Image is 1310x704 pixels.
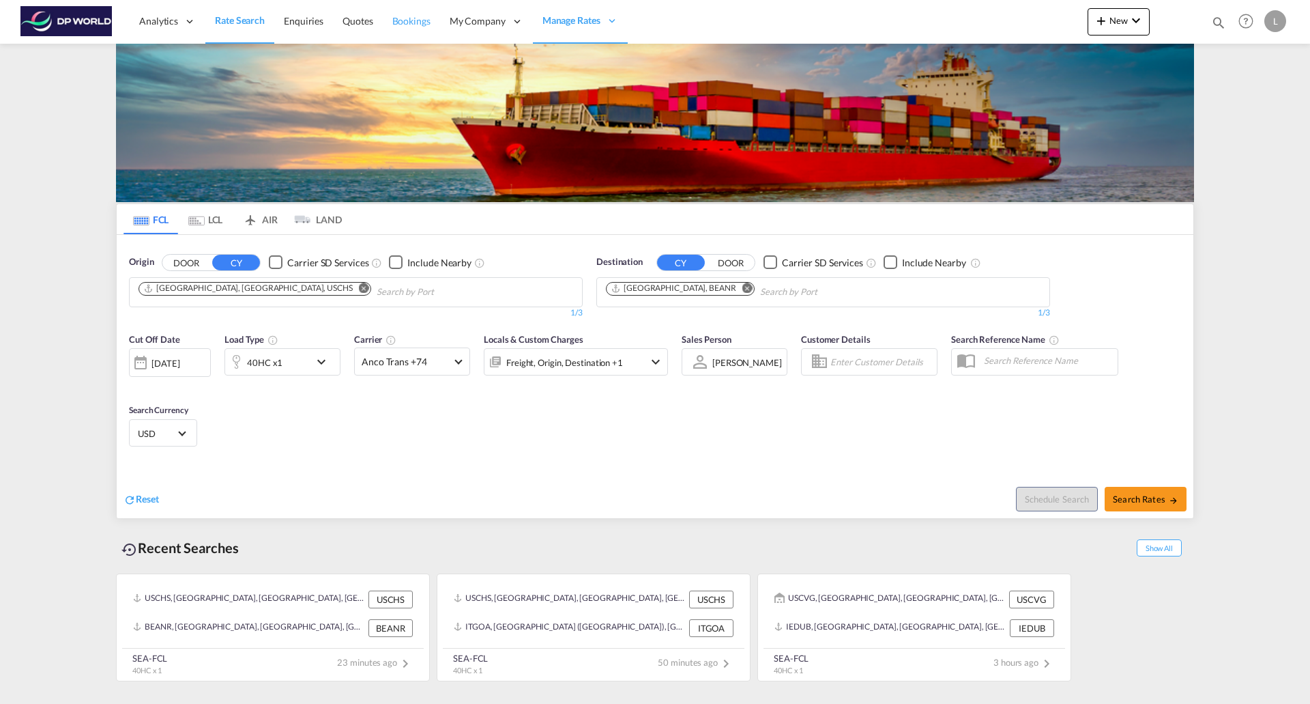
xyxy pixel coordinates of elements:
[116,44,1194,202] img: LCL+%26+FCL+BACKGROUND.png
[1211,15,1226,36] div: icon-magnify
[233,204,287,234] md-tab-item: AIR
[1038,656,1055,672] md-icon: icon-chevron-right
[733,283,754,296] button: Remove
[484,348,668,376] div: Freight Origin Destination Factory Stuffingicon-chevron-down
[138,427,176,440] span: USD
[689,591,733,608] div: USCHS
[1016,487,1098,511] button: Note: By default Schedule search will only considerorigin ports, destination ports and cut off da...
[116,533,244,563] div: Recent Searches
[1009,591,1054,608] div: USCVG
[242,212,259,222] md-icon: icon-airplane
[611,283,739,294] div: Press delete to remove this chip.
[450,14,506,28] span: My Company
[123,492,159,507] div: icon-refreshReset
[133,619,365,637] div: BEANR, Antwerp, Belgium, Western Europe, Europe
[212,255,260,270] button: CY
[377,281,506,303] input: Chips input.
[392,15,431,27] span: Bookings
[1093,12,1109,29] md-icon: icon-plus 400-fg
[389,255,471,270] md-checkbox: Checkbox No Ink
[132,666,162,675] span: 40HC x 1
[116,574,430,681] recent-search-card: USCHS, [GEOGRAPHIC_DATA], [GEOGRAPHIC_DATA], [GEOGRAPHIC_DATA], [GEOGRAPHIC_DATA], [GEOGRAPHIC_DA...
[313,354,336,370] md-icon: icon-chevron-down
[129,255,154,269] span: Origin
[136,423,190,443] md-select: Select Currency: $ USDUnited States Dollar
[121,541,138,558] md-icon: icon-backup-restore
[287,204,342,234] md-tab-item: LAND
[1049,335,1060,346] md-icon: Your search will be saved by the below given name
[596,255,643,269] span: Destination
[129,376,139,394] md-datepicker: Select
[1010,619,1054,637] div: IEDUB
[1234,10,1257,33] span: Help
[866,257,877,268] md-icon: Unchecked: Search for CY (Container Yard) services for all selected carriers.Checked : Search for...
[782,256,863,270] div: Carrier SD Services
[718,656,734,672] md-icon: icon-chevron-right
[129,334,180,345] span: Cut Off Date
[343,15,373,27] span: Quotes
[143,283,353,294] div: Charleston, SC, USCHS
[506,353,623,372] div: Freight Origin Destination Factory Stuffing
[269,255,368,270] md-checkbox: Checkbox No Ink
[902,256,966,270] div: Include Nearby
[129,348,211,377] div: [DATE]
[454,619,686,637] div: ITGOA, Genova (Genoa), Italy, Southern Europe, Europe
[801,334,870,345] span: Customer Details
[385,335,396,346] md-icon: The selected Trucker/Carrierwill be displayed in the rate results If the rates are from another f...
[178,204,233,234] md-tab-item: LCL
[542,14,600,27] span: Manage Rates
[368,619,413,637] div: BEANR
[970,257,981,268] md-icon: Unchecked: Ignores neighbouring ports when fetching rates.Checked : Includes neighbouring ports w...
[774,666,803,675] span: 40HC x 1
[123,204,342,234] md-pagination-wrapper: Use the left and right arrow keys to navigate between tabs
[611,283,736,294] div: Antwerp, BEANR
[774,652,809,664] div: SEA-FCL
[350,283,370,296] button: Remove
[474,257,485,268] md-icon: Unchecked: Ignores neighbouring ports when fetching rates.Checked : Includes neighbouring ports w...
[453,666,482,675] span: 40HC x 1
[977,350,1118,371] input: Search Reference Name
[162,255,210,270] button: DOOR
[658,657,734,668] span: 50 minutes ago
[337,657,413,668] span: 23 minutes ago
[484,334,583,345] span: Locals & Custom Charges
[454,591,686,608] div: USCHS, Charleston, SC, United States, North America, Americas
[604,278,895,303] md-chips-wrap: Chips container. Use arrow keys to select chips.
[757,574,1071,681] recent-search-card: USCVG, [GEOGRAPHIC_DATA], [GEOGRAPHIC_DATA], [GEOGRAPHIC_DATA], [GEOGRAPHIC_DATA], [GEOGRAPHIC_DA...
[1234,10,1264,34] div: Help
[1105,487,1187,511] button: Search Ratesicon-arrow-right
[1088,8,1150,36] button: icon-plus 400-fgNewicon-chevron-down
[453,652,488,664] div: SEA-FCL
[1137,539,1182,557] span: Show All
[760,281,890,303] input: Chips input.
[123,204,178,234] md-tab-item: FCL
[362,355,450,369] span: Anco Trans +74
[133,591,365,608] div: USCHS, Charleston, SC, United States, North America, Americas
[647,354,664,370] md-icon: icon-chevron-down
[224,348,340,376] div: 40HC x1icon-chevron-down
[711,352,783,372] md-select: Sales Person: Laura Zurcher
[407,256,471,270] div: Include Nearby
[151,357,179,369] div: [DATE]
[224,334,278,345] span: Load Type
[123,494,136,506] md-icon: icon-refresh
[136,278,512,303] md-chips-wrap: Chips container. Use arrow keys to select chips.
[657,255,705,270] button: CY
[284,15,323,27] span: Enquiries
[143,283,355,294] div: Press delete to remove this chip.
[763,255,863,270] md-checkbox: Checkbox No Ink
[1264,10,1286,32] div: L
[437,574,751,681] recent-search-card: USCHS, [GEOGRAPHIC_DATA], [GEOGRAPHIC_DATA], [GEOGRAPHIC_DATA], [GEOGRAPHIC_DATA], [GEOGRAPHIC_DA...
[368,591,413,608] div: USCHS
[287,256,368,270] div: Carrier SD Services
[774,591,1006,608] div: USCVG, Cincinnati, OH, United States, North America, Americas
[139,14,178,28] span: Analytics
[397,656,413,672] md-icon: icon-chevron-right
[830,352,933,372] input: Enter Customer Details
[1128,12,1144,29] md-icon: icon-chevron-down
[682,334,731,345] span: Sales Person
[884,255,966,270] md-checkbox: Checkbox No Ink
[215,14,265,26] span: Rate Search
[132,652,167,664] div: SEA-FCL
